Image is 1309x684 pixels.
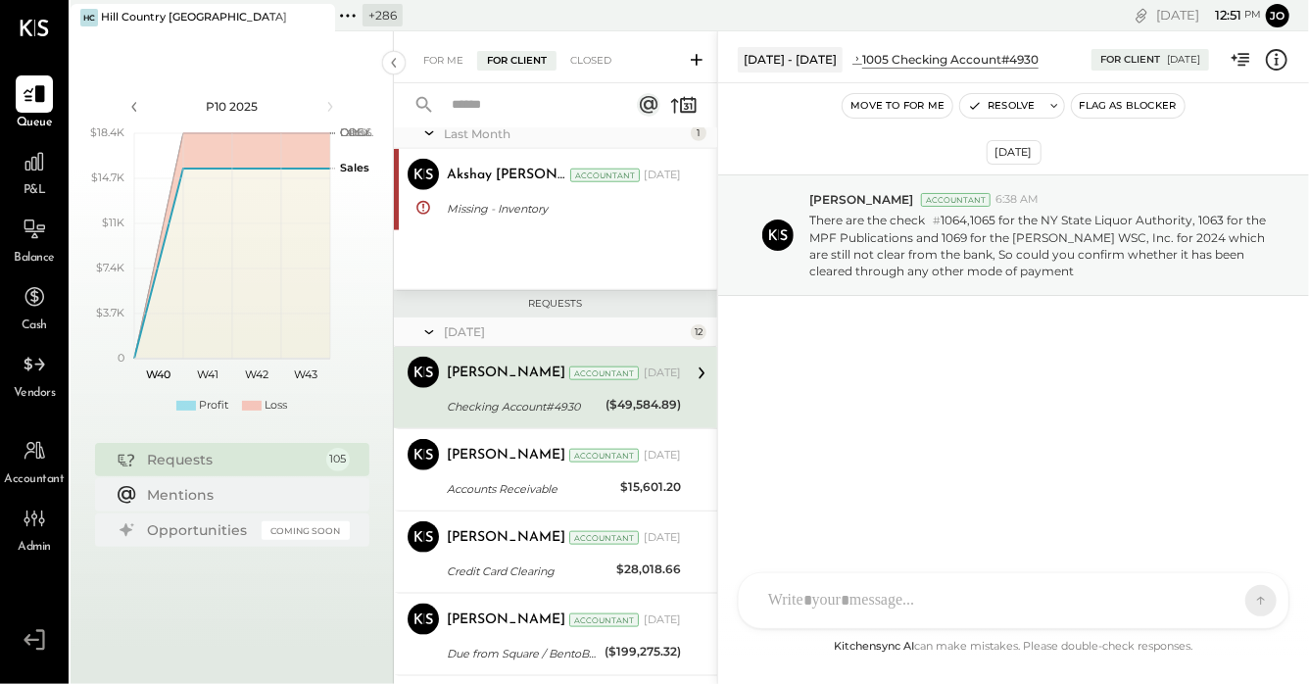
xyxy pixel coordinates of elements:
[987,140,1042,165] div: [DATE]
[644,366,681,381] div: [DATE]
[413,51,473,71] div: For Me
[605,642,681,661] div: ($199,275.32)
[960,94,1042,118] button: Resolve
[444,125,686,142] div: Last Month
[569,613,639,627] div: Accountant
[197,367,218,381] text: W41
[102,216,124,229] text: $11K
[1167,53,1200,67] div: [DATE]
[91,171,124,184] text: $14.7K
[447,364,565,383] div: [PERSON_NAME]
[447,479,614,499] div: Accounts Receivable
[5,471,65,489] span: Accountant
[444,323,686,340] div: [DATE]
[1,432,68,489] a: Accountant
[96,261,124,274] text: $7.4K
[644,530,681,546] div: [DATE]
[96,306,124,319] text: $3.7K
[995,192,1039,208] span: 6:38 AM
[738,47,843,72] div: [DATE] - [DATE]
[404,297,707,311] div: Requests
[616,560,681,579] div: $28,018.66
[80,9,98,26] div: HC
[90,125,124,139] text: $18.4K
[809,191,913,208] span: [PERSON_NAME]
[1,346,68,403] a: Vendors
[1,500,68,557] a: Admin
[620,477,681,497] div: $15,601.20
[14,250,55,268] span: Balance
[691,125,706,141] div: 1
[148,520,252,540] div: Opportunities
[149,98,315,115] div: P10 2025
[22,318,47,335] span: Cash
[447,528,565,548] div: [PERSON_NAME]
[1,143,68,200] a: P&L
[569,531,639,545] div: Accountant
[447,397,600,416] div: Checking Account#4930
[1,75,68,132] a: Queue
[1,211,68,268] a: Balance
[101,10,287,25] div: Hill Country [GEOGRAPHIC_DATA]
[1266,4,1289,27] button: Jo
[245,367,268,381] text: W42
[862,51,1039,68] div: 1005 Checking Account#4930
[644,168,681,183] div: [DATE]
[1244,8,1261,22] span: pm
[1202,6,1241,24] span: 12 : 51
[447,446,565,465] div: [PERSON_NAME]
[570,169,640,182] div: Accountant
[326,448,350,471] div: 105
[1132,5,1151,25] div: copy link
[118,351,124,365] text: 0
[447,166,566,185] div: Akshay [PERSON_NAME]
[148,485,340,505] div: Mentions
[199,398,228,414] div: Profit
[146,367,170,381] text: W40
[606,395,681,415] div: ($49,584.89)
[447,199,675,219] div: Missing - Inventory
[691,324,706,340] div: 12
[18,539,51,557] span: Admin
[1,278,68,335] a: Cash
[569,449,639,463] div: Accountant
[265,398,287,414] div: Loss
[340,125,371,139] text: OPEX
[363,4,403,26] div: + 286
[262,521,350,540] div: Coming Soon
[933,214,941,227] span: #
[644,612,681,628] div: [DATE]
[477,51,557,71] div: For Client
[809,212,1269,279] p: There are the check 1064,1065 for the NY State Liquor Authority, 1063 for the MPF Publications an...
[14,385,56,403] span: Vendors
[294,367,317,381] text: W43
[447,611,565,630] div: [PERSON_NAME]
[560,51,621,71] div: Closed
[1100,53,1160,67] div: For Client
[1156,6,1261,24] div: [DATE]
[148,450,316,469] div: Requests
[17,115,53,132] span: Queue
[1072,94,1185,118] button: Flag as Blocker
[447,562,610,581] div: Credit Card Clearing
[569,366,639,380] div: Accountant
[447,644,599,663] div: Due from Square / BentoBox
[644,448,681,464] div: [DATE]
[921,193,991,207] div: Accountant
[340,161,369,174] text: Sales
[843,94,952,118] button: Move to for me
[24,182,46,200] span: P&L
